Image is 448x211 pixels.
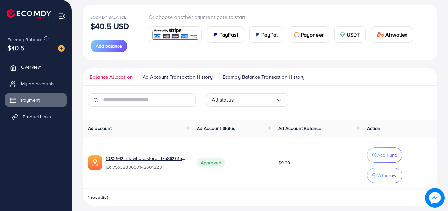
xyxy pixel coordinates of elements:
[21,97,40,103] span: Payment
[149,26,202,42] a: card
[7,9,51,19] img: logo
[385,31,407,39] span: Airwallex
[7,36,43,43] span: Ecomdy Balance
[21,80,55,87] span: My ad accounts
[106,155,186,162] a: 1032993_sk whole store_1758636153101
[334,26,366,43] a: cardUSDT
[371,26,413,43] a: cardAirwallex
[377,171,396,179] p: Withdraw
[58,13,66,20] img: menu
[21,64,41,70] span: Overview
[289,26,329,43] a: cardPayoneer
[5,110,67,123] a: Product Links
[347,31,360,39] span: USDT
[367,147,402,163] button: Add Fund
[5,93,67,107] a: Payment
[234,95,276,105] input: Search for option
[207,26,244,43] a: cardPayFast
[96,43,122,49] span: Add balance
[5,77,67,90] a: My ad accounts
[377,32,384,37] img: card
[255,32,260,37] img: card
[278,159,290,166] span: $9.99
[223,73,304,81] span: Ecomdy Balance Transaction History
[425,188,445,208] img: image
[91,40,127,52] button: Add balance
[197,158,225,167] span: Approved
[91,14,126,20] span: Ecomdy Balance
[206,93,288,107] div: Search for option
[213,32,218,37] img: card
[294,32,300,37] img: card
[197,125,236,132] span: Ad Account Status
[151,27,199,41] img: card
[249,26,283,43] a: cardPayPal
[367,168,402,183] button: Withdraw
[58,45,65,52] img: image
[301,31,324,39] span: Payoneer
[88,125,112,132] span: Ad account
[278,125,322,132] span: Ad Account Balance
[106,155,186,170] div: <span class='underline'>1032993_sk whole store_1758636153101</span></br>7553283650142601223
[23,113,51,120] span: Product Links
[106,164,186,170] span: ID: 7553283650142601223
[5,61,67,74] a: Overview
[219,31,238,39] span: PayFast
[88,155,102,170] img: ic-ads-acc.e4c84228.svg
[7,43,24,53] span: $40.5
[212,95,234,105] span: All status
[340,32,345,37] img: card
[143,73,213,81] span: Ad Account Transaction History
[91,22,129,30] p: $40.5 USD
[261,31,278,39] span: PayPal
[90,73,133,81] span: Balance Allocation
[88,194,108,200] span: 1 result(s)
[367,125,380,132] span: Action
[149,13,418,21] p: Or choose another payment gate to start
[377,151,397,159] p: Add Fund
